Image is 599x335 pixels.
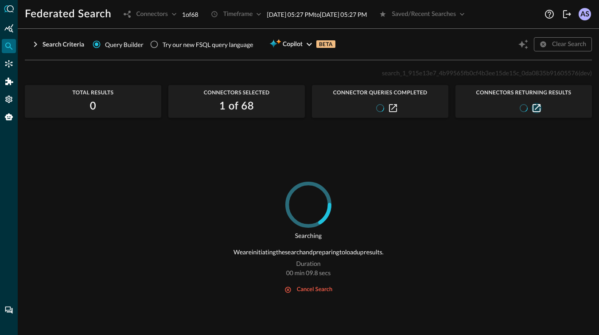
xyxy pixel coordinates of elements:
[455,90,592,96] span: Connectors Returning Results
[579,8,591,20] div: AS
[297,285,332,295] div: cancel search
[219,99,254,113] h2: 1 of 68
[542,7,556,21] button: Help
[579,69,592,77] span: (dev)
[312,90,448,96] span: Connector Queries Completed
[2,92,16,106] div: Settings
[296,259,320,268] p: Duration
[182,10,198,19] p: 1 of 68
[560,7,574,21] button: Logout
[267,10,367,19] p: [DATE] 05:27 PM to [DATE] 05:27 PM
[313,247,339,257] p: preparing
[295,231,322,240] p: Searching
[243,247,252,257] p: are
[285,247,303,257] p: search
[105,40,144,49] span: Query Builder
[2,110,16,124] div: Query Agent
[163,40,253,49] div: Try our new FSQL query language
[2,57,16,71] div: Connectors
[168,90,305,96] span: Connectors Selected
[252,247,276,257] p: initiating
[43,39,84,50] div: Search Criteria
[25,90,161,96] span: Total Results
[2,21,16,35] div: Summary Insights
[357,247,364,257] p: up
[264,37,341,51] button: CopilotBETA
[2,303,16,317] div: Chat
[316,40,335,48] p: BETA
[233,247,243,257] p: We
[303,247,313,257] p: and
[279,284,338,295] button: cancel search
[25,37,89,51] button: Search Criteria
[25,7,111,21] h1: Federated Search
[2,74,16,89] div: Addons
[382,69,579,77] span: search_1_915e13e7_4b99565fb0cf4b3ee15de15c_0da0835b91605576
[2,39,16,53] div: Federated Search
[276,247,285,257] p: the
[90,99,96,113] h2: 0
[364,247,384,257] p: results.
[283,39,303,50] span: Copilot
[339,247,345,257] p: to
[286,268,331,277] p: 00 min 09.8 secs
[345,247,357,257] p: load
